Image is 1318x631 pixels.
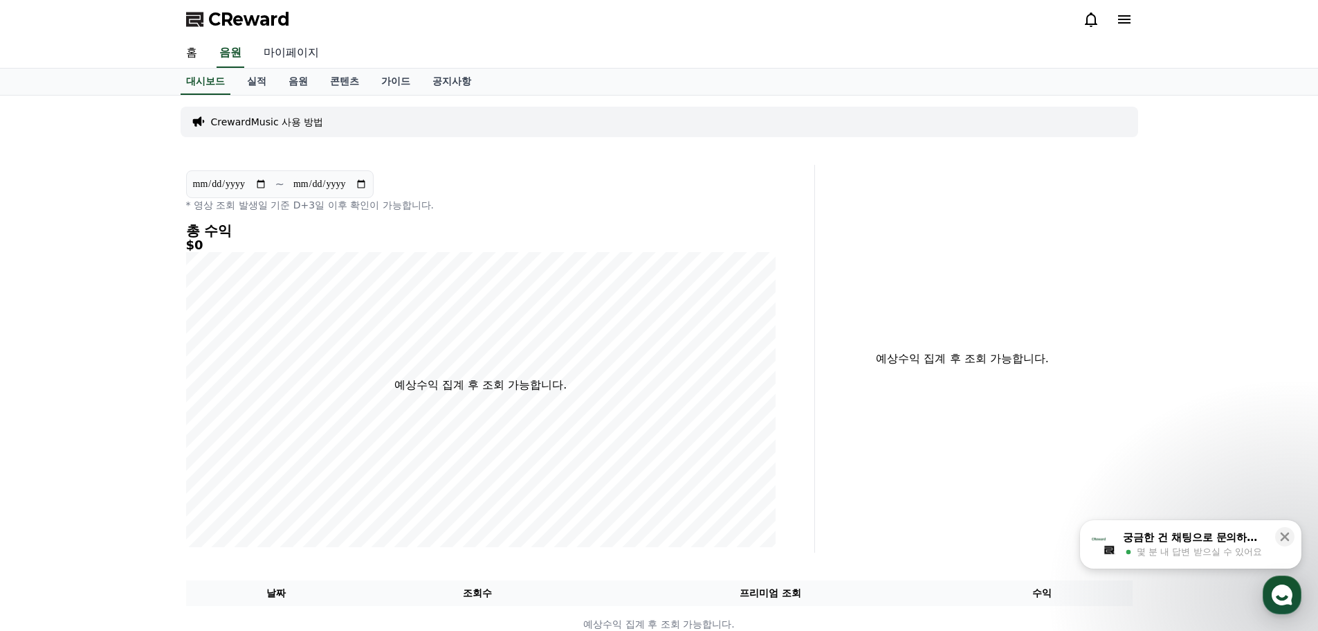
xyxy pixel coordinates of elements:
[421,69,482,95] a: 공지사항
[319,69,370,95] a: 콘텐츠
[186,580,367,606] th: 날짜
[186,223,776,238] h4: 총 수익
[208,8,290,30] span: CReward
[370,69,421,95] a: 가이드
[826,350,1099,367] p: 예상수익 집계 후 조회 가능합니다.
[181,69,230,95] a: 대시보드
[952,580,1133,606] th: 수익
[211,115,324,129] a: CrewardMusic 사용 방법
[186,8,290,30] a: CReward
[186,238,776,252] h5: $0
[589,580,952,606] th: 프리미엄 조회
[236,69,277,95] a: 실적
[217,39,244,68] a: 음원
[4,439,91,474] a: 홈
[253,39,330,68] a: 마이페이지
[44,460,52,471] span: 홈
[394,377,567,393] p: 예상수익 집계 후 조회 가능합니다.
[91,439,179,474] a: 대화
[366,580,588,606] th: 조회수
[175,39,208,68] a: 홈
[127,461,143,472] span: 대화
[214,460,230,471] span: 설정
[275,176,284,193] p: ~
[277,69,319,95] a: 음원
[179,439,266,474] a: 설정
[186,198,776,212] p: * 영상 조회 발생일 기준 D+3일 이후 확인이 가능합니다.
